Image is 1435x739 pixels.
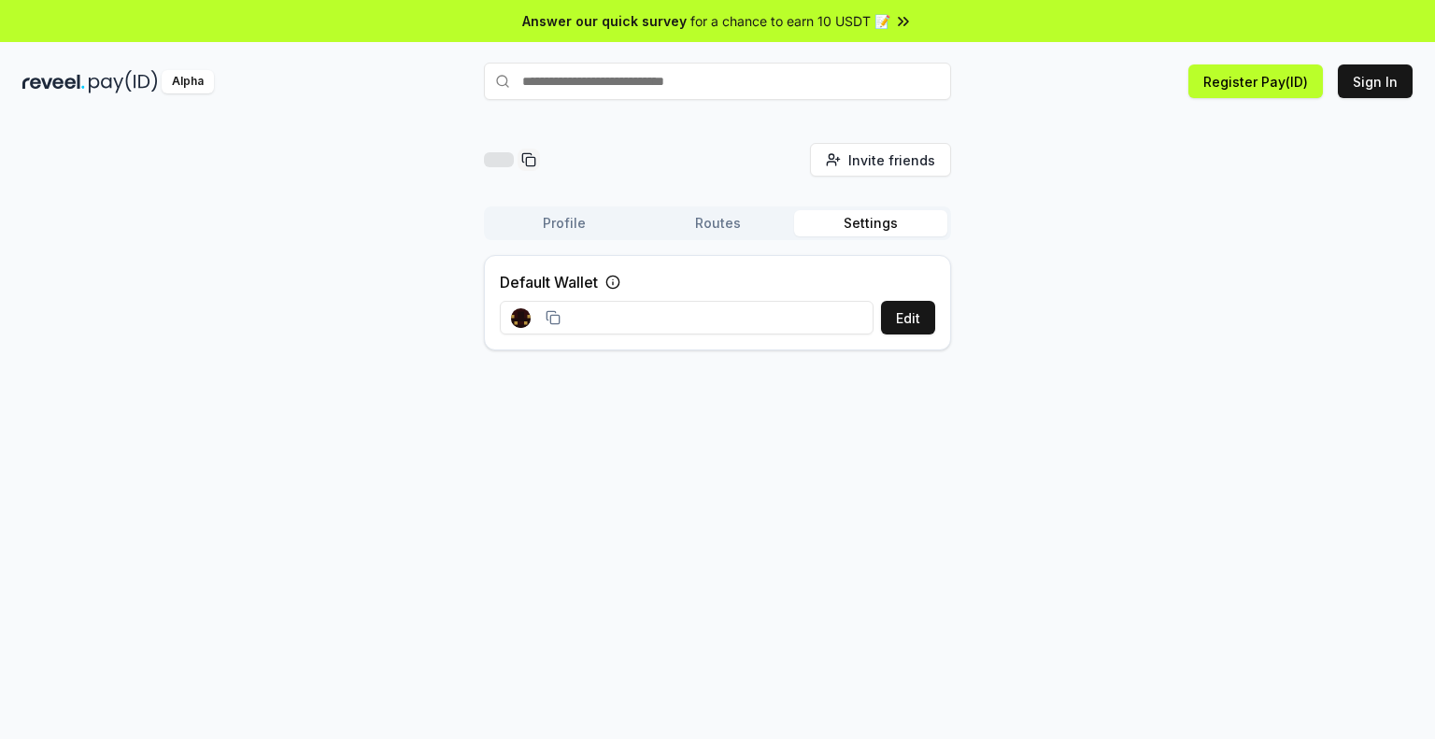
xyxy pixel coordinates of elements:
[1338,64,1413,98] button: Sign In
[794,210,947,236] button: Settings
[500,271,598,293] label: Default Wallet
[881,301,935,334] button: Edit
[690,11,890,31] span: for a chance to earn 10 USDT 📝
[89,70,158,93] img: pay_id
[1188,64,1323,98] button: Register Pay(ID)
[162,70,214,93] div: Alpha
[641,210,794,236] button: Routes
[522,11,687,31] span: Answer our quick survey
[488,210,641,236] button: Profile
[22,70,85,93] img: reveel_dark
[810,143,951,177] button: Invite friends
[848,150,935,170] span: Invite friends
